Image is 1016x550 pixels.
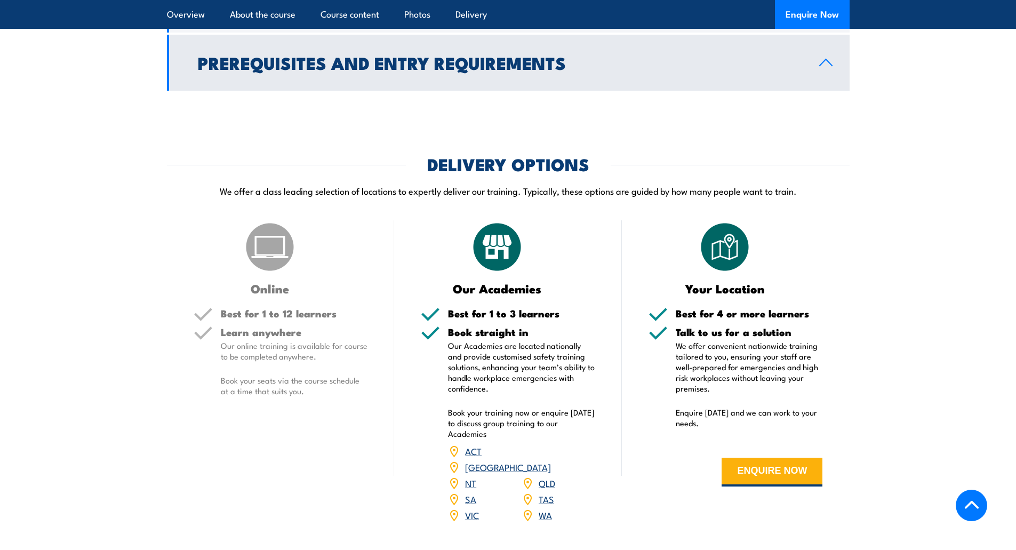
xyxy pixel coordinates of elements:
a: [GEOGRAPHIC_DATA] [465,460,551,473]
h3: Our Academies [421,282,574,294]
a: SA [465,492,476,505]
h2: Prerequisites and Entry Requirements [198,55,802,70]
p: Book your seats via the course schedule at a time that suits you. [221,375,368,396]
p: Enquire [DATE] and we can work to your needs. [676,407,823,428]
a: WA [539,508,552,521]
h5: Talk to us for a solution [676,327,823,337]
p: We offer a class leading selection of locations to expertly deliver our training. Typically, thes... [167,185,850,197]
h5: Learn anywhere [221,327,368,337]
h3: Your Location [649,282,802,294]
button: ENQUIRE NOW [722,458,822,487]
h5: Best for 4 or more learners [676,308,823,318]
h5: Book straight in [448,327,595,337]
p: We offer convenient nationwide training tailored to you, ensuring your staff are well-prepared fo... [676,340,823,394]
h5: Best for 1 to 12 learners [221,308,368,318]
a: Prerequisites and Entry Requirements [167,35,850,91]
h5: Best for 1 to 3 learners [448,308,595,318]
a: QLD [539,476,555,489]
a: TAS [539,492,554,505]
a: ACT [465,444,482,457]
p: Book your training now or enquire [DATE] to discuss group training to our Academies [448,407,595,439]
a: NT [465,476,476,489]
h2: DELIVERY OPTIONS [427,156,589,171]
p: Our online training is available for course to be completed anywhere. [221,340,368,362]
p: Our Academies are located nationally and provide customised safety training solutions, enhancing ... [448,340,595,394]
h3: Online [194,282,347,294]
a: VIC [465,508,479,521]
